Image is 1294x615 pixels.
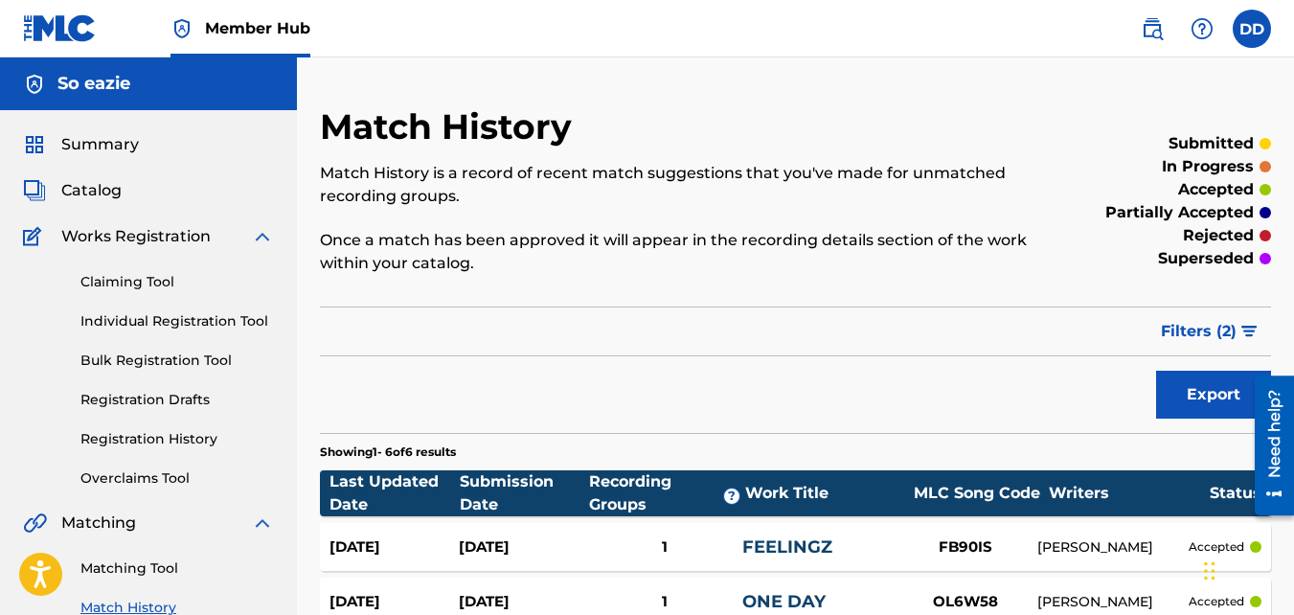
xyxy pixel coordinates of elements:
[1049,482,1210,505] div: Writers
[1178,178,1254,201] p: accepted
[329,591,459,613] div: [DATE]
[588,536,743,558] div: 1
[1141,17,1164,40] img: search
[80,429,274,449] a: Registration History
[329,470,460,516] div: Last Updated Date
[80,311,274,331] a: Individual Registration Tool
[1198,523,1294,615] iframe: Chat Widget
[23,179,122,202] a: CatalogCatalog
[742,536,832,558] a: FEELINGZ
[23,133,139,156] a: SummarySummary
[460,470,590,516] div: Submission Date
[320,229,1053,275] p: Once a match has been approved it will appear in the recording details section of the work within...
[251,225,274,248] img: expand
[61,179,122,202] span: Catalog
[1183,224,1254,247] p: rejected
[1149,307,1271,355] button: Filters (2)
[459,591,588,613] div: [DATE]
[80,390,274,410] a: Registration Drafts
[742,591,826,612] a: ONE DAY
[1037,537,1189,558] div: [PERSON_NAME]
[61,133,139,156] span: Summary
[1158,247,1254,270] p: superseded
[745,482,905,505] div: Work Title
[1161,320,1237,343] span: Filters ( 2 )
[459,536,588,558] div: [DATE]
[1241,326,1258,337] img: filter
[905,482,1049,505] div: MLC Song Code
[1191,17,1214,40] img: help
[1133,10,1171,48] a: Public Search
[1189,538,1244,556] p: accepted
[80,351,274,371] a: Bulk Registration Tool
[1156,371,1271,419] button: Export
[1210,482,1261,505] div: Status
[894,536,1037,558] div: FB90IS
[61,225,211,248] span: Works Registration
[1162,155,1254,178] p: in progress
[320,444,456,461] p: Showing 1 - 6 of 6 results
[170,17,193,40] img: Top Rightsholder
[23,73,46,96] img: Accounts
[329,536,459,558] div: [DATE]
[1037,592,1189,612] div: [PERSON_NAME]
[1169,132,1254,155] p: submitted
[894,591,1037,613] div: OL6W58
[80,558,274,579] a: Matching Tool
[205,17,310,39] span: Member Hub
[1233,10,1271,48] div: User Menu
[61,512,136,535] span: Matching
[23,14,97,42] img: MLC Logo
[23,225,48,248] img: Works Registration
[588,591,743,613] div: 1
[251,512,274,535] img: expand
[320,105,581,148] h2: Match History
[80,468,274,489] a: Overclaims Tool
[1183,10,1221,48] div: Help
[724,489,739,504] span: ?
[57,73,130,95] h5: So eazie
[589,470,745,516] div: Recording Groups
[23,512,47,535] img: Matching
[80,272,274,292] a: Claiming Tool
[1204,542,1215,600] div: Drag
[23,133,46,156] img: Summary
[1189,593,1244,610] p: accepted
[23,179,46,202] img: Catalog
[1105,201,1254,224] p: partially accepted
[320,162,1053,208] p: Match History is a record of recent match suggestions that you've made for unmatched recording gr...
[1240,368,1294,522] iframe: Resource Center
